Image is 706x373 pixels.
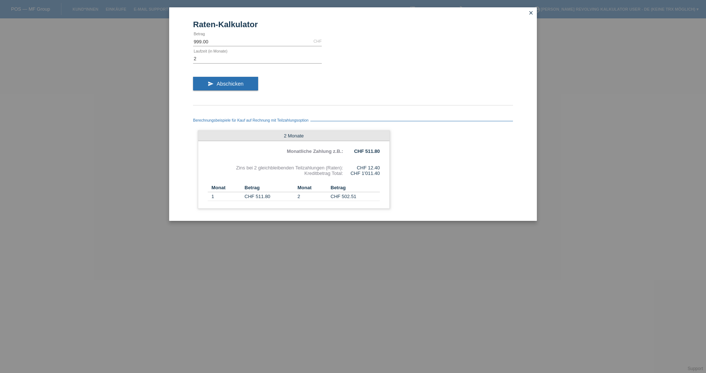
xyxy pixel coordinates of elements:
a: close [526,9,536,18]
button: send Abschicken [193,77,258,91]
b: CHF 511.80 [354,148,380,154]
div: Zins bei 2 gleichbleibenden Teilzahlungen (Raten): [208,165,343,171]
td: 2 [294,192,331,201]
div: CHF [313,39,322,43]
i: close [528,10,534,16]
th: Betrag [245,183,294,192]
div: CHF 1'011.40 [343,171,380,176]
th: Monat [208,183,245,192]
h1: Raten-Kalkulator [193,20,513,29]
div: 2 Monate [198,131,389,141]
span: Berechnungsbeispiele für Kauf auf Rechnung mit Teilzahlungsoption [193,118,310,122]
b: Monatliche Zahlung z.B.: [287,148,343,154]
div: Kreditbetrag Total: [208,171,343,176]
th: Monat [294,183,331,192]
span: Abschicken [217,81,243,87]
div: CHF 12.40 [343,165,380,171]
th: Betrag [331,183,380,192]
td: CHF 511.80 [245,192,294,201]
td: 1 [208,192,245,201]
td: CHF 502.51 [331,192,380,201]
